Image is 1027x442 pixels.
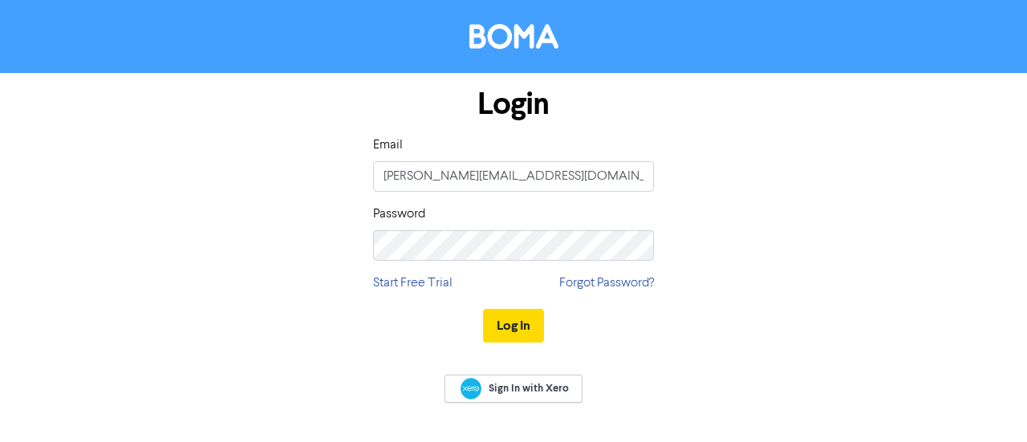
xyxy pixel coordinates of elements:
img: Xero logo [461,378,481,399]
h1: Login [373,86,654,123]
button: Log In [483,309,544,343]
a: Start Free Trial [373,274,453,293]
span: Sign In with Xero [489,381,569,395]
label: Email [373,136,403,155]
img: BOMA Logo [469,24,558,49]
a: Forgot Password? [559,274,654,293]
label: Password [373,205,425,224]
keeper-lock: Open Keeper Popup [625,236,644,255]
a: Sign In with Xero [444,375,583,403]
